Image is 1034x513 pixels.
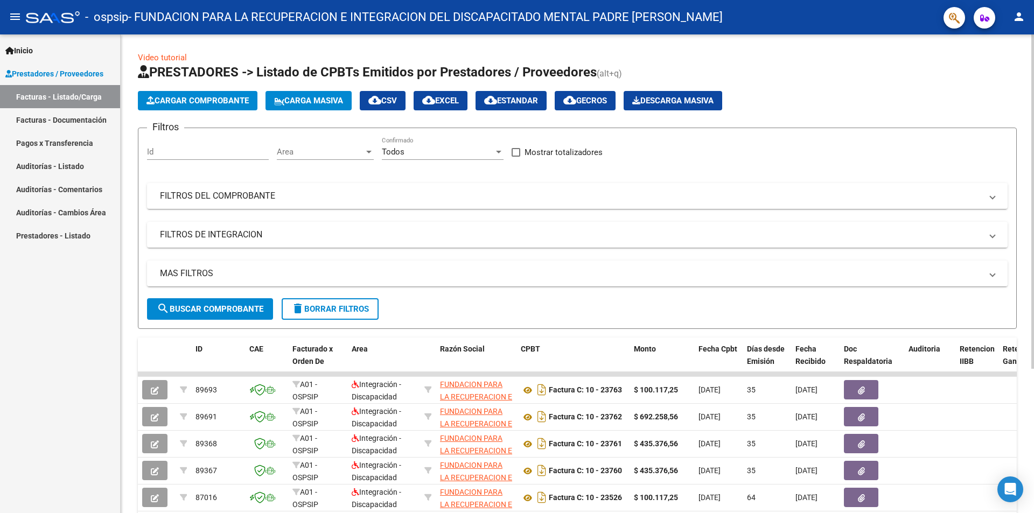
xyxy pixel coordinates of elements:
span: A01 - OSPSIP [292,407,318,428]
mat-panel-title: FILTROS DE INTEGRACION [160,229,982,241]
div: 30647034159 [440,378,512,401]
span: Carga Masiva [274,96,343,106]
span: Integración - Discapacidad [352,434,401,455]
button: Cargar Comprobante [138,91,257,110]
span: 35 [747,385,756,394]
app-download-masive: Descarga masiva de comprobantes (adjuntos) [624,91,722,110]
span: CPBT [521,345,540,353]
span: (alt+q) [597,68,622,79]
span: Razón Social [440,345,485,353]
span: [DATE] [795,412,818,421]
i: Descargar documento [535,408,549,425]
button: Buscar Comprobante [147,298,273,320]
span: [DATE] [795,385,818,394]
span: Estandar [484,96,538,106]
span: Monto [634,345,656,353]
datatable-header-cell: ID [191,338,245,385]
span: [DATE] [795,466,818,475]
strong: $ 435.376,56 [634,439,678,448]
span: A01 - OSPSIP [292,434,318,455]
button: CSV [360,91,406,110]
span: EXCEL [422,96,459,106]
span: [DATE] [698,412,721,421]
span: A01 - OSPSIP [292,461,318,482]
span: 35 [747,439,756,448]
datatable-header-cell: Razón Social [436,338,516,385]
button: Estandar [476,91,547,110]
span: Buscar Comprobante [157,304,263,314]
span: FUNDACION PARA LA RECUPERACION E INTEGRACION DEL DISCAPACITADO MENTAL PADRE [PERSON_NAME] [440,380,512,450]
span: Fecha Cpbt [698,345,737,353]
span: Integración - Discapacidad [352,380,401,401]
span: 64 [747,493,756,502]
datatable-header-cell: CAE [245,338,288,385]
datatable-header-cell: Auditoria [904,338,955,385]
span: PRESTADORES -> Listado de CPBTs Emitidos por Prestadores / Proveedores [138,65,597,80]
strong: Factura C: 10 - 23761 [549,440,622,448]
strong: Factura C: 10 - 23763 [549,386,622,395]
datatable-header-cell: Doc Respaldatoria [840,338,904,385]
mat-icon: person [1012,10,1025,23]
span: A01 - OSPSIP [292,488,318,509]
span: Area [352,345,368,353]
span: [DATE] [795,439,818,448]
mat-icon: cloud_download [368,94,381,107]
span: [DATE] [698,385,721,394]
a: Video tutorial [138,53,187,62]
i: Descargar documento [535,489,549,506]
span: Integración - Discapacidad [352,488,401,509]
span: Descarga Masiva [632,96,714,106]
button: Carga Masiva [266,91,352,110]
span: A01 - OSPSIP [292,380,318,401]
span: 89693 [195,385,217,394]
h3: Filtros [147,120,184,135]
div: Open Intercom Messenger [997,476,1023,502]
mat-icon: menu [9,10,22,23]
mat-expansion-panel-header: FILTROS DE INTEGRACION [147,222,1008,248]
span: Auditoria [909,345,940,353]
span: Borrar Filtros [291,304,369,314]
datatable-header-cell: CPBT [516,338,630,385]
i: Descargar documento [535,462,549,479]
span: Fecha Recibido [795,345,826,366]
div: 30647034159 [440,432,512,455]
span: - FUNDACION PARA LA RECUPERACION E INTEGRACION DEL DISCAPACITADO MENTAL PADRE [PERSON_NAME] [128,5,723,29]
span: [DATE] [698,439,721,448]
strong: $ 435.376,56 [634,466,678,475]
mat-icon: cloud_download [422,94,435,107]
span: Integración - Discapacidad [352,407,401,428]
div: 30647034159 [440,486,512,509]
span: Integración - Discapacidad [352,461,401,482]
span: Gecros [563,96,607,106]
div: 30647034159 [440,405,512,428]
span: Días desde Emisión [747,345,785,366]
span: FUNDACION PARA LA RECUPERACION E INTEGRACION DEL DISCAPACITADO MENTAL PADRE [PERSON_NAME] [440,407,512,477]
datatable-header-cell: Area [347,338,420,385]
button: EXCEL [414,91,467,110]
datatable-header-cell: Días desde Emisión [743,338,791,385]
mat-icon: delete [291,302,304,315]
button: Descarga Masiva [624,91,722,110]
span: Retencion IIBB [960,345,995,366]
span: Facturado x Orden De [292,345,333,366]
i: Descargar documento [535,381,549,398]
span: FUNDACION PARA LA RECUPERACION E INTEGRACION DEL DISCAPACITADO MENTAL PADRE [PERSON_NAME] [440,434,512,504]
i: Descargar documento [535,435,549,452]
span: CSV [368,96,397,106]
span: [DATE] [698,466,721,475]
strong: $ 100.117,25 [634,493,678,502]
strong: $ 100.117,25 [634,385,678,394]
button: Gecros [555,91,616,110]
span: [DATE] [698,493,721,502]
mat-icon: search [157,302,170,315]
span: 89368 [195,439,217,448]
span: 89691 [195,412,217,421]
span: CAE [249,345,263,353]
strong: Factura C: 10 - 23760 [549,467,622,475]
span: Cargar Comprobante [146,96,249,106]
mat-expansion-panel-header: MAS FILTROS [147,261,1008,286]
datatable-header-cell: Monto [630,338,694,385]
span: Todos [382,147,404,157]
mat-icon: cloud_download [484,94,497,107]
mat-icon: cloud_download [563,94,576,107]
